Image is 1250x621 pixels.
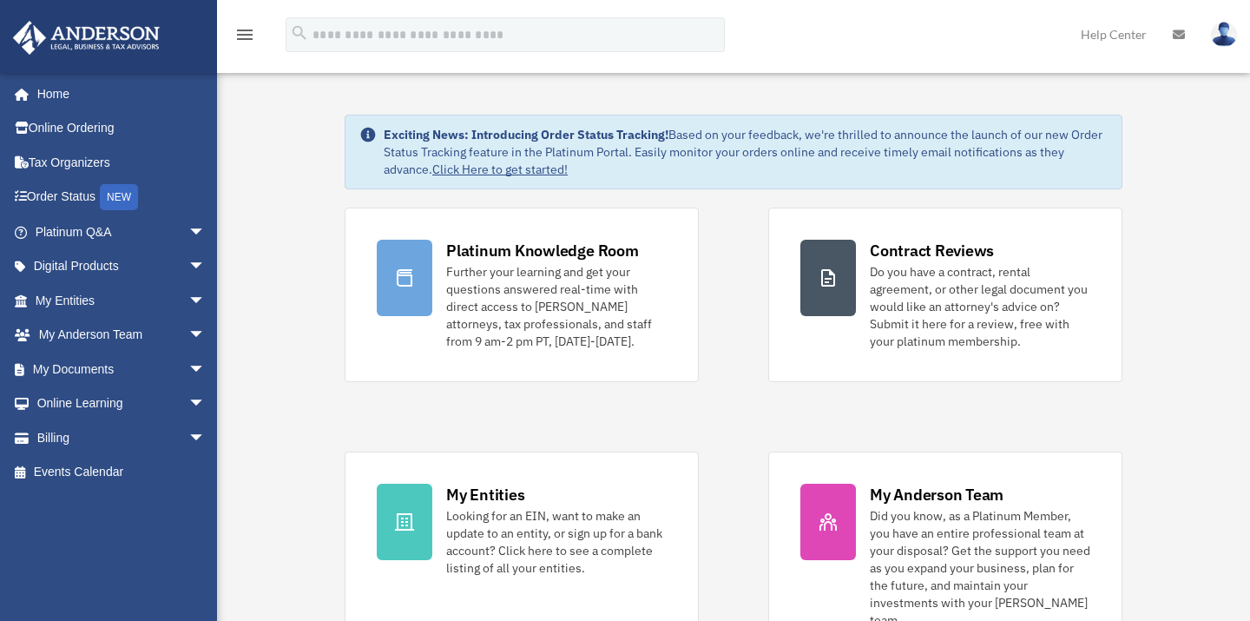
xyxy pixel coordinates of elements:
[290,23,309,43] i: search
[12,145,232,180] a: Tax Organizers
[234,30,255,45] a: menu
[446,484,524,505] div: My Entities
[188,420,223,456] span: arrow_drop_down
[446,240,639,261] div: Platinum Knowledge Room
[870,484,1003,505] div: My Anderson Team
[432,162,568,177] a: Click Here to get started!
[188,352,223,387] span: arrow_drop_down
[446,507,667,577] div: Looking for an EIN, want to make an update to an entity, or sign up for a bank account? Click her...
[446,263,667,350] div: Further your learning and get your questions answered real-time with direct access to [PERSON_NAM...
[12,249,232,284] a: Digital Productsarrow_drop_down
[12,318,232,353] a: My Anderson Teamarrow_drop_down
[12,352,232,386] a: My Documentsarrow_drop_down
[188,318,223,353] span: arrow_drop_down
[188,283,223,319] span: arrow_drop_down
[384,127,668,142] strong: Exciting News: Introducing Order Status Tracking!
[12,180,232,215] a: Order StatusNEW
[188,215,223,250] span: arrow_drop_down
[870,263,1090,350] div: Do you have a contract, rental agreement, or other legal document you would like an attorney's ad...
[12,76,223,111] a: Home
[870,240,994,261] div: Contract Reviews
[12,455,232,490] a: Events Calendar
[12,283,232,318] a: My Entitiesarrow_drop_down
[188,249,223,285] span: arrow_drop_down
[234,24,255,45] i: menu
[345,208,699,382] a: Platinum Knowledge Room Further your learning and get your questions answered real-time with dire...
[384,126,1108,178] div: Based on your feedback, we're thrilled to announce the launch of our new Order Status Tracking fe...
[12,420,232,455] a: Billingarrow_drop_down
[8,21,165,55] img: Anderson Advisors Platinum Portal
[12,386,232,421] a: Online Learningarrow_drop_down
[1211,22,1237,47] img: User Pic
[188,386,223,422] span: arrow_drop_down
[12,111,232,146] a: Online Ordering
[100,184,138,210] div: NEW
[768,208,1122,382] a: Contract Reviews Do you have a contract, rental agreement, or other legal document you would like...
[12,215,232,249] a: Platinum Q&Aarrow_drop_down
